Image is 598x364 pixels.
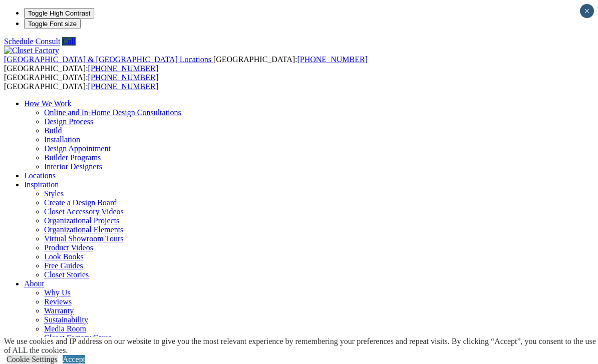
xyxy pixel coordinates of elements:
a: Design Appointment [44,144,111,153]
button: Close [580,4,594,18]
a: How We Work [24,99,72,108]
a: Interior Designers [44,162,102,171]
a: Product Videos [44,243,93,252]
span: [GEOGRAPHIC_DATA] & [GEOGRAPHIC_DATA] Locations [4,55,211,64]
a: Look Books [44,252,84,261]
img: Closet Factory [4,46,59,55]
a: Free Guides [44,261,83,270]
a: Builder Programs [44,153,101,162]
a: Create a Design Board [44,198,117,207]
a: Schedule Consult [4,37,60,46]
a: Call [62,37,76,46]
a: Accept [63,355,85,363]
a: Warranty [44,306,74,315]
a: Cookie Settings [7,355,58,363]
a: Locations [24,171,56,180]
span: [GEOGRAPHIC_DATA]: [GEOGRAPHIC_DATA]: [4,73,158,91]
button: Toggle Font size [24,19,81,29]
a: Sustainability [44,315,88,324]
a: Online and In-Home Design Consultations [44,108,181,117]
a: [PHONE_NUMBER] [297,55,367,64]
a: Reviews [44,297,72,306]
a: Media Room [44,324,86,333]
span: Toggle Font size [28,20,77,28]
button: Toggle High Contrast [24,8,94,19]
div: We use cookies and IP address on our website to give you the most relevant experience by remember... [4,337,598,355]
a: Why Us [44,288,71,297]
a: Closet Accessory Videos [44,207,124,216]
a: Organizational Projects [44,216,119,225]
a: Virtual Showroom Tours [44,234,124,243]
a: Styles [44,189,64,198]
a: Closet Stories [44,270,89,279]
a: Inspiration [24,180,59,189]
a: Installation [44,135,80,144]
a: About [24,279,44,288]
a: Design Process [44,117,93,126]
a: Closet Factory Cares [44,333,111,342]
span: [GEOGRAPHIC_DATA]: [GEOGRAPHIC_DATA]: [4,55,368,73]
a: [PHONE_NUMBER] [88,64,158,73]
a: Organizational Elements [44,225,123,234]
a: [PHONE_NUMBER] [88,82,158,91]
a: [GEOGRAPHIC_DATA] & [GEOGRAPHIC_DATA] Locations [4,55,213,64]
a: [PHONE_NUMBER] [88,73,158,82]
span: Toggle High Contrast [28,10,90,17]
a: Build [44,126,62,135]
